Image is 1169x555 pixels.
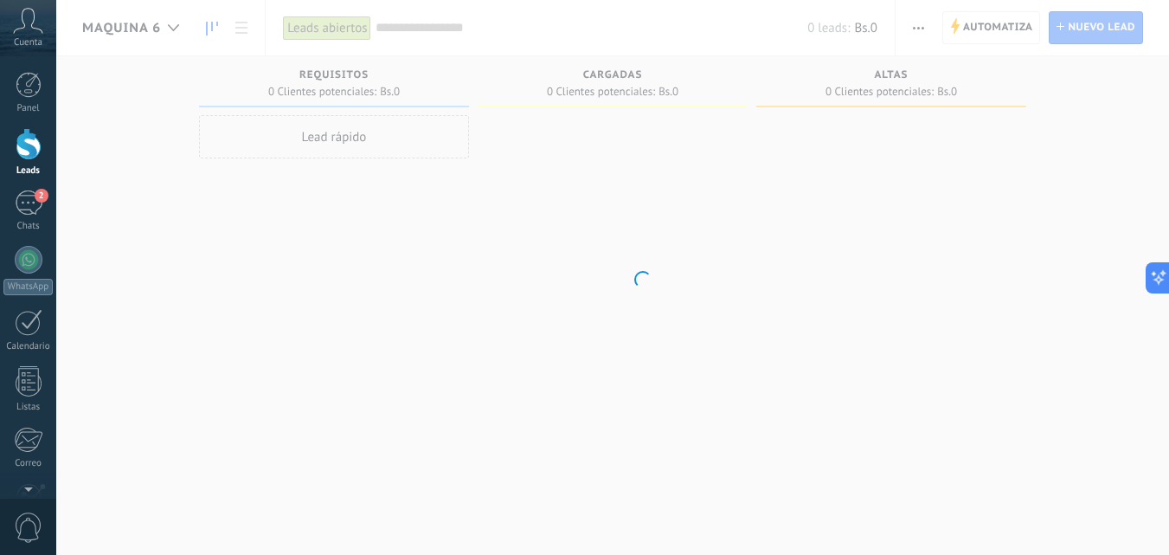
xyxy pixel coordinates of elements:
[3,458,54,469] div: Correo
[3,402,54,413] div: Listas
[3,279,53,295] div: WhatsApp
[3,221,54,232] div: Chats
[3,103,54,114] div: Panel
[35,189,48,203] span: 2
[3,165,54,177] div: Leads
[3,341,54,352] div: Calendario
[14,37,42,48] span: Cuenta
